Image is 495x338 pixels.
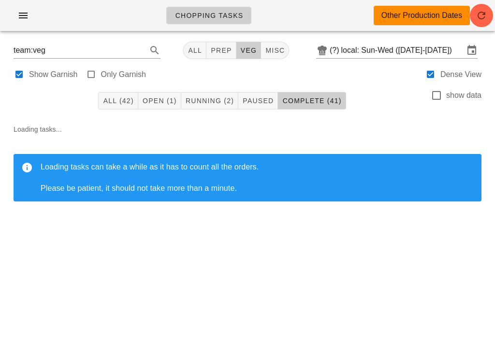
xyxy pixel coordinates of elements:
span: Open (1) [142,97,177,105]
button: All [183,42,206,59]
div: (?) [330,46,341,55]
span: Paused [242,97,274,105]
span: Chopping Tasks [175,12,243,19]
span: misc [265,46,285,54]
label: Show Garnish [29,70,78,79]
span: veg [240,46,257,54]
span: Running (2) [185,97,234,105]
span: Complete (41) [282,97,341,105]
span: All [188,46,202,54]
button: veg [236,42,262,59]
label: show data [446,91,481,100]
label: Dense View [440,70,481,79]
span: prep [210,46,232,54]
button: Running (2) [181,92,238,109]
label: Only Garnish [101,70,146,79]
span: All (42) [102,97,133,105]
div: Other Production Dates [381,10,462,21]
button: misc [261,42,289,59]
div: Loading tasks... [6,116,489,217]
button: Open (1) [138,92,181,109]
div: Loading tasks can take a while as it has to count all the orders. Please be patient, it should no... [41,162,474,194]
button: Paused [238,92,278,109]
button: prep [206,42,236,59]
button: Complete (41) [278,92,346,109]
button: All (42) [98,92,138,109]
a: Chopping Tasks [166,7,251,24]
